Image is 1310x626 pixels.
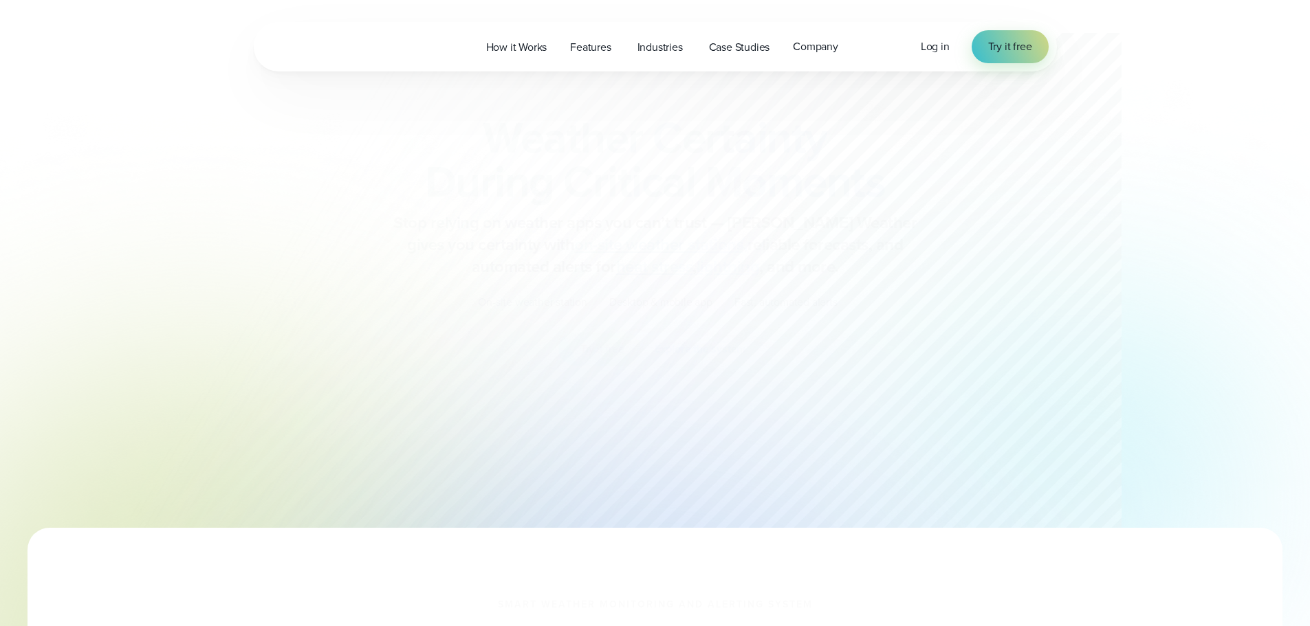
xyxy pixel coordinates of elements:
span: Features [570,39,611,56]
a: Try it free [972,30,1049,63]
span: Case Studies [709,39,770,56]
a: How it Works [474,33,559,61]
a: Log in [921,38,950,55]
span: Industries [637,39,683,56]
span: Log in [921,38,950,54]
span: How it Works [486,39,547,56]
span: Try it free [988,38,1032,55]
a: Case Studies [697,33,782,61]
span: Company [793,38,838,55]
